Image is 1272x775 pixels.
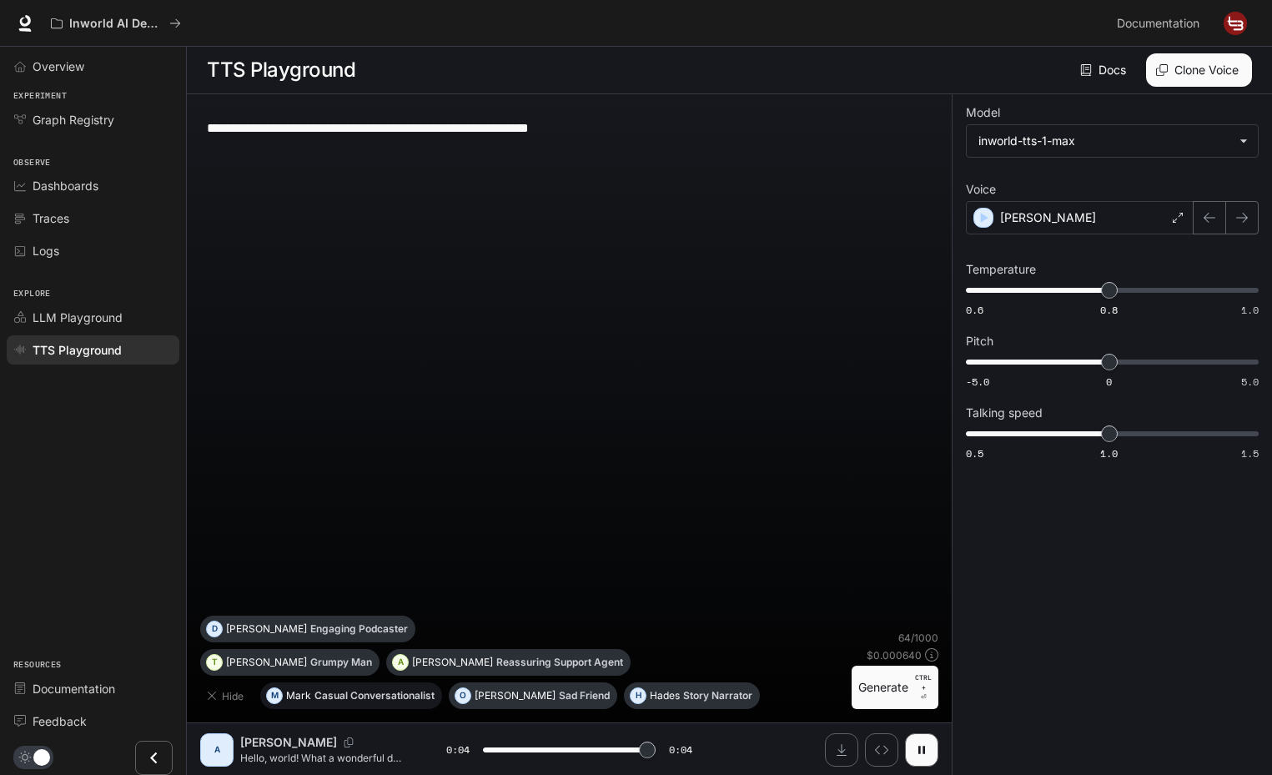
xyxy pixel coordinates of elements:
[33,242,59,259] span: Logs
[7,303,179,332] a: LLM Playground
[386,649,631,676] button: A[PERSON_NAME]Reassuring Support Agent
[207,616,222,642] div: D
[966,303,983,317] span: 0.6
[967,125,1258,157] div: inworld-tts-1-max
[207,649,222,676] div: T
[1106,375,1112,389] span: 0
[200,649,380,676] button: T[PERSON_NAME]Grumpy Man
[393,649,408,676] div: A
[43,7,189,40] button: All workspaces
[455,682,470,709] div: O
[1241,375,1259,389] span: 5.0
[496,657,623,667] p: Reassuring Support Agent
[314,691,435,701] p: Casual Conversationalist
[7,674,179,703] a: Documentation
[33,309,123,326] span: LLM Playground
[475,691,556,701] p: [PERSON_NAME]
[7,171,179,200] a: Dashboards
[559,691,610,701] p: Sad Friend
[207,53,355,87] h1: TTS Playground
[966,446,983,460] span: 0.5
[1241,303,1259,317] span: 1.0
[865,733,898,767] button: Inspect
[1219,7,1252,40] button: User avatar
[669,742,692,758] span: 0:04
[33,680,115,697] span: Documentation
[337,737,360,747] button: Copy Voice ID
[240,734,337,751] p: [PERSON_NAME]
[33,747,50,766] span: Dark mode toggle
[260,682,442,709] button: MMarkCasual Conversationalist
[7,236,179,265] a: Logs
[226,624,307,634] p: [PERSON_NAME]
[1100,446,1118,460] span: 1.0
[1224,12,1247,35] img: User avatar
[310,624,408,634] p: Engaging Podcaster
[310,657,372,667] p: Grumpy Man
[631,682,646,709] div: H
[915,672,932,692] p: CTRL +
[825,733,858,767] button: Download audio
[966,375,989,389] span: -5.0
[1146,53,1252,87] button: Clone Voice
[286,691,311,701] p: Mark
[852,666,938,709] button: GenerateCTRL +⏎
[1000,209,1096,226] p: [PERSON_NAME]
[1110,7,1212,40] a: Documentation
[1241,446,1259,460] span: 1.5
[33,712,87,730] span: Feedback
[966,335,993,347] p: Pitch
[7,707,179,736] a: Feedback
[624,682,760,709] button: HHadesStory Narrator
[200,682,254,709] button: Hide
[978,133,1231,149] div: inworld-tts-1-max
[1077,53,1133,87] a: Docs
[449,682,617,709] button: O[PERSON_NAME]Sad Friend
[33,341,122,359] span: TTS Playground
[1100,303,1118,317] span: 0.8
[204,737,230,763] div: A
[683,691,752,701] p: Story Narrator
[966,184,996,195] p: Voice
[1117,13,1199,34] span: Documentation
[412,657,493,667] p: [PERSON_NAME]
[33,177,98,194] span: Dashboards
[898,631,938,645] p: 64 / 1000
[7,52,179,81] a: Overview
[135,741,173,775] button: Close drawer
[966,107,1000,118] p: Model
[915,672,932,702] p: ⏎
[33,58,84,75] span: Overview
[267,682,282,709] div: M
[240,751,406,765] p: Hello, world! What a wonderful day to be a text-to-speech model!
[966,264,1036,275] p: Temperature
[650,691,680,701] p: Hades
[33,209,69,227] span: Traces
[867,648,922,662] p: $ 0.000640
[7,335,179,365] a: TTS Playground
[33,111,114,128] span: Graph Registry
[226,657,307,667] p: [PERSON_NAME]
[966,407,1043,419] p: Talking speed
[7,204,179,233] a: Traces
[69,17,163,31] p: Inworld AI Demos
[446,742,470,758] span: 0:04
[200,616,415,642] button: D[PERSON_NAME]Engaging Podcaster
[7,105,179,134] a: Graph Registry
